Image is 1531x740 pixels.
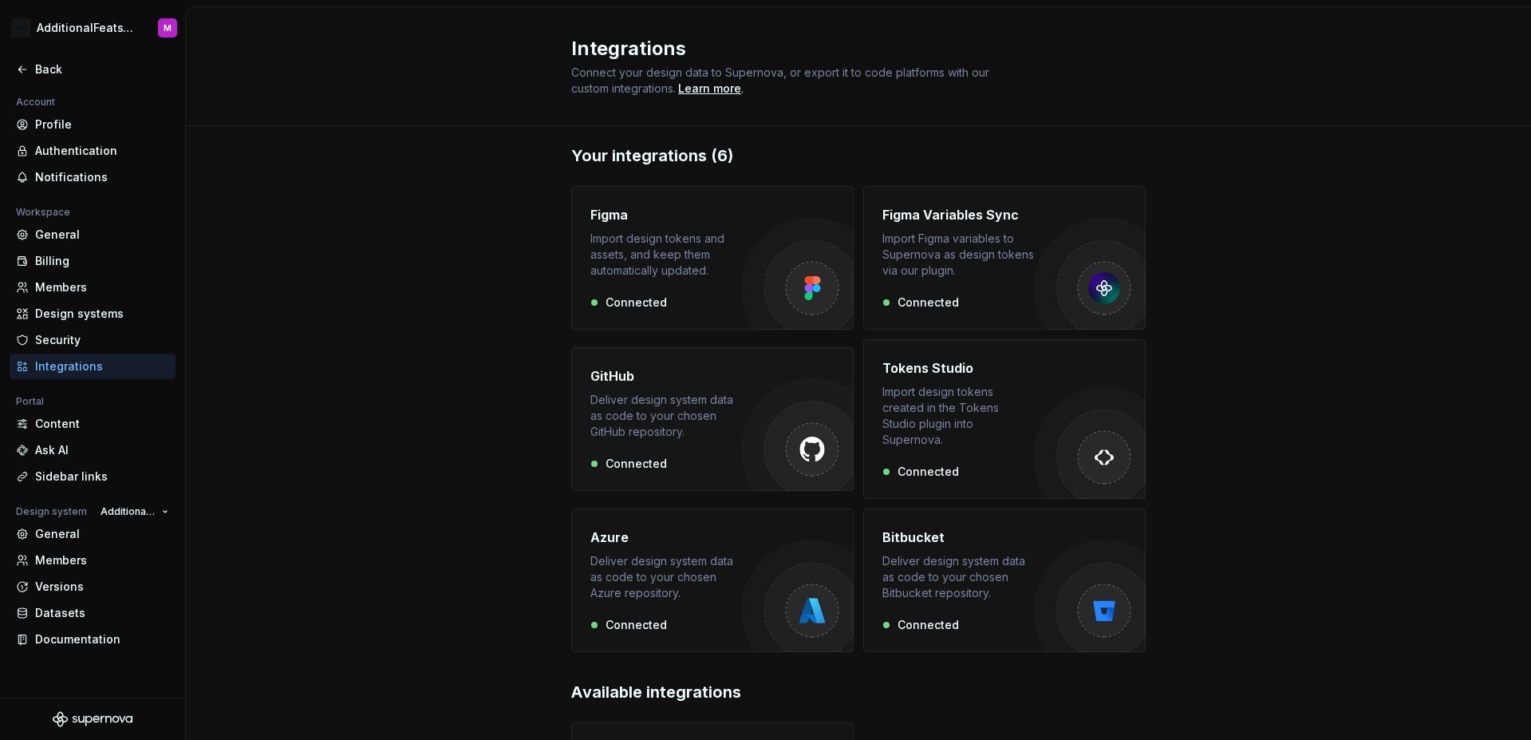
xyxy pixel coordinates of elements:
div: M [164,22,172,34]
div: Authentication [35,143,169,159]
h2: Integrations [571,36,1127,61]
button: AzureDeliver design system data as code to your chosen Azure repository.Connected [571,509,854,652]
a: General [10,521,176,547]
div: Workspace [10,203,77,222]
div: General [35,526,169,542]
div: AdditionalFeatsTest [37,20,139,36]
h4: Figma Variables Sync [882,205,1019,224]
div: Documentation [35,631,169,647]
a: Security [10,327,176,353]
div: Back [35,61,169,77]
a: Design systems [10,301,176,326]
h2: Your integrations (6) [571,144,1146,167]
div: Members [35,279,169,295]
div: Import design tokens and assets, and keep them automatically updated. [590,231,742,279]
button: Tokens StudioImport design tokens created in the Tokens Studio plugin into Supernova.Connected [863,339,1146,499]
div: Security [35,332,169,348]
h4: GitHub [590,366,634,386]
div: Integrations [35,358,169,374]
div: Billing [35,253,169,269]
a: Profile [10,112,176,137]
a: Datasets [10,600,176,626]
div: Datasets [35,605,169,621]
a: General [10,222,176,247]
div: Ask AI [35,442,169,458]
a: Authentication [10,138,176,164]
h4: Tokens Studio [882,358,973,378]
div: Content [35,416,169,432]
div: Import design tokens created in the Tokens Studio plugin into Supernova. [882,384,1034,448]
span: Connect your design data to Supernova, or export it to code platforms with our custom integrations. [571,65,992,95]
button: M-AdditionalFeatsTestM [3,10,182,46]
span: AdditionalFeatsTest [101,505,156,518]
button: BitbucketDeliver design system data as code to your chosen Bitbucket repository.Connected [863,509,1146,652]
div: Sidebar links [35,469,169,485]
a: Learn more [678,81,741,97]
h4: Bitbucket [882,528,945,547]
a: Sidebar links [10,464,176,489]
div: Deliver design system data as code to your chosen Azure repository. [590,553,742,601]
div: Deliver design system data as code to your chosen GitHub repository. [590,392,742,440]
a: Documentation [10,627,176,652]
div: General [35,227,169,243]
h2: Available integrations [571,681,1146,703]
h4: Figma [590,205,628,224]
a: Billing [10,248,176,274]
div: Account [10,93,61,112]
div: Portal [10,392,50,411]
div: Design systems [35,306,169,322]
div: Notifications [35,169,169,185]
button: GitHubDeliver design system data as code to your chosen GitHub repository.Connected [571,339,854,499]
span: . [676,83,744,95]
button: Figma Variables SyncImport Figma variables to Supernova as design tokens via our plugin.Connected [863,186,1146,330]
a: Members [10,548,176,573]
div: Deliver design system data as code to your chosen Bitbucket repository. [882,553,1034,601]
div: Members [35,552,169,568]
div: Versions [35,579,169,595]
a: Notifications [10,164,176,190]
div: Design system [10,502,93,521]
div: M- [11,18,30,38]
div: Profile [35,117,169,133]
a: Members [10,275,176,300]
svg: Supernova Logo [53,711,132,727]
h4: Azure [590,528,629,547]
a: Ask AI [10,437,176,463]
a: Versions [10,574,176,600]
a: Content [10,411,176,437]
a: Integrations [10,354,176,379]
div: Import Figma variables to Supernova as design tokens via our plugin. [882,231,1034,279]
button: FigmaImport design tokens and assets, and keep them automatically updated.Connected [571,186,854,330]
a: Back [10,57,176,82]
